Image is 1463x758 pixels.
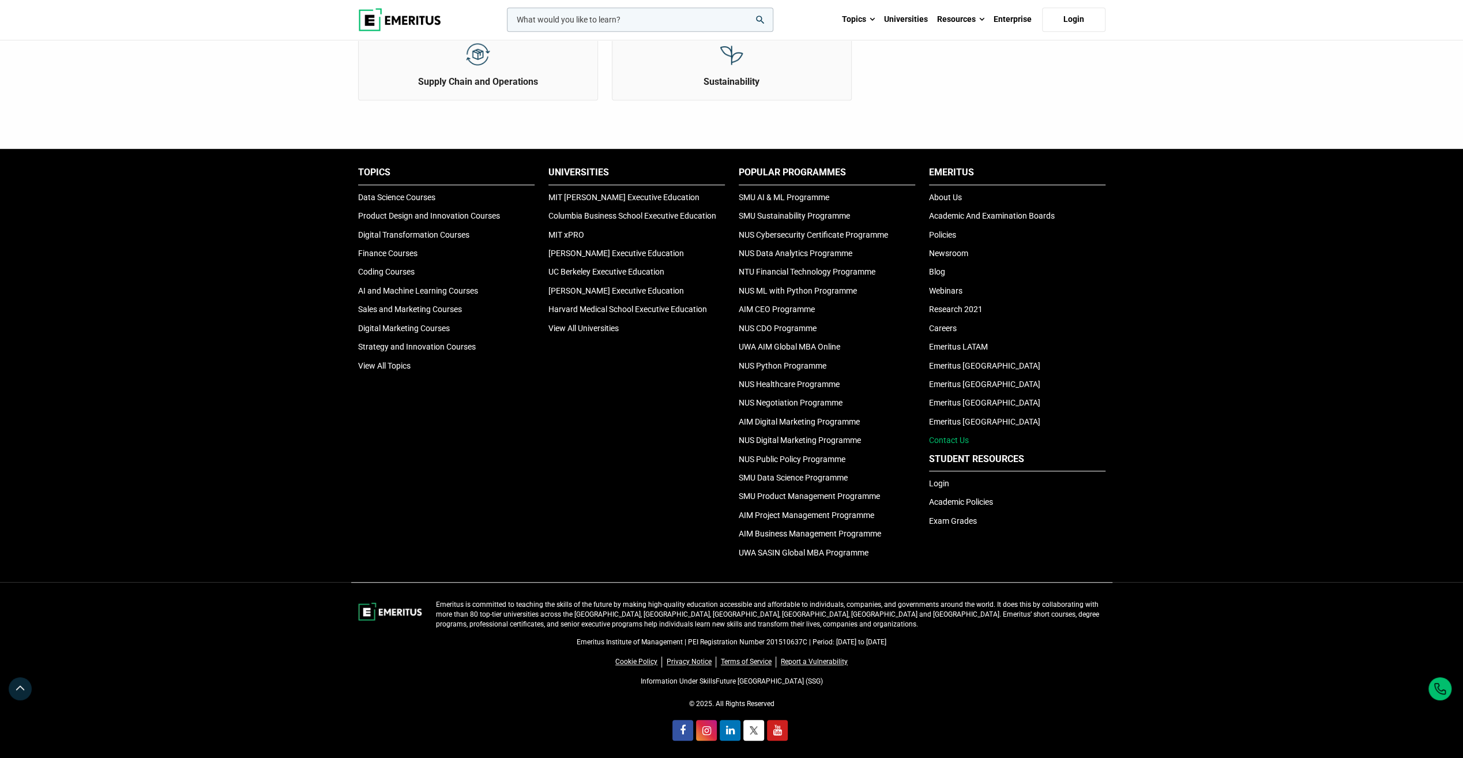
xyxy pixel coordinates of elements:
a: instagram [696,720,717,741]
a: Academic And Examination Boards [929,211,1055,220]
a: UC Berkeley Executive Education [548,267,664,276]
a: SMU Product Management Programme [739,491,880,501]
a: [PERSON_NAME] Executive Education [548,286,684,295]
a: NUS Negotiation Programme [739,398,843,407]
a: Explore Topics Supply Chain and Operations [359,33,597,88]
p: Emeritus Institute of Management | PEI Registration Number 201510637C | Period: [DATE] to [DATE] [358,637,1105,647]
a: NUS Digital Marketing Programme [739,436,861,445]
a: Careers [929,324,957,333]
a: UWA SASIN Global MBA Programme [739,548,868,557]
a: AIM CEO Programme [739,305,815,314]
a: Emeritus [GEOGRAPHIC_DATA] [929,361,1040,370]
a: Blog [929,267,945,276]
a: Columbia Business School Executive Education [548,211,716,220]
a: youtube [767,720,788,741]
a: MIT xPRO [548,230,584,239]
a: Contact Us [929,436,969,445]
a: Emeritus [GEOGRAPHIC_DATA] [929,380,1040,389]
a: NUS Healthcare Programme [739,380,840,389]
a: Emeritus [GEOGRAPHIC_DATA] [929,398,1040,407]
img: Explore Topics [719,42,744,67]
a: AIM Business Management Programme [739,529,881,538]
a: Strategy and Innovation Courses [358,342,476,351]
a: Research 2021 [929,305,983,314]
img: footer-logo [358,600,422,623]
a: Cookie Policy [615,656,662,667]
a: [PERSON_NAME] Executive Education [548,249,684,258]
p: © 2025. All Rights Reserved [358,699,1105,709]
a: Login [1042,7,1105,32]
a: Sales and Marketing Courses [358,305,462,314]
img: Explore Topics [465,42,491,67]
a: Data Science Courses [358,193,435,202]
a: Harvard Medical School Executive Education [548,305,707,314]
a: Emeritus LATAM [929,342,988,351]
a: Report a Vulnerability [781,656,848,667]
a: SMU Data Science Programme [739,473,848,482]
a: Digital Transformation Courses [358,230,469,239]
a: NUS ML with Python Programme [739,286,857,295]
input: woocommerce-product-search-field-0 [507,7,773,32]
a: Policies [929,230,956,239]
a: Webinars [929,286,962,295]
a: Academic Policies [929,497,993,506]
a: Coding Courses [358,267,415,276]
a: Privacy Notice [667,656,716,667]
a: AIM Project Management Programme [739,511,874,520]
h2: Supply Chain and Operations [362,76,595,88]
a: Exam Grades [929,516,977,526]
a: View All Topics [358,361,411,370]
a: linkedin [720,720,740,741]
img: twitter [750,726,758,734]
a: SMU AI & ML Programme [739,193,829,202]
a: twitter [743,720,764,741]
a: Explore Topics Sustainability [612,33,851,88]
a: Digital Marketing Courses [358,324,450,333]
a: UWA AIM Global MBA Online [739,342,840,351]
a: Emeritus [GEOGRAPHIC_DATA] [929,417,1040,426]
a: NUS Data Analytics Programme [739,249,852,258]
a: SMU Sustainability Programme [739,211,850,220]
a: AIM Digital Marketing Programme [739,417,860,426]
a: NUS Python Programme [739,361,826,370]
a: Newsroom [929,249,968,258]
a: Login [929,479,949,488]
p: Emeritus is committed to teaching the skills of the future by making high-quality education acces... [436,600,1105,629]
a: Terms of Service [721,656,776,667]
a: Finance Courses [358,249,418,258]
a: AI and Machine Learning Courses [358,286,478,295]
a: facebook [672,720,693,741]
a: View All Universities [548,324,619,333]
a: Information Under SkillsFuture [GEOGRAPHIC_DATA] (SSG) [640,677,822,685]
h2: Sustainability [615,76,848,88]
a: Product Design and Innovation Courses [358,211,500,220]
a: NTU Financial Technology Programme [739,267,875,276]
a: NUS Public Policy Programme [739,455,845,464]
a: NUS CDO Programme [739,324,817,333]
a: About Us [929,193,962,202]
a: NUS Cybersecurity Certificate Programme [739,230,888,239]
a: MIT [PERSON_NAME] Executive Education [548,193,699,202]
